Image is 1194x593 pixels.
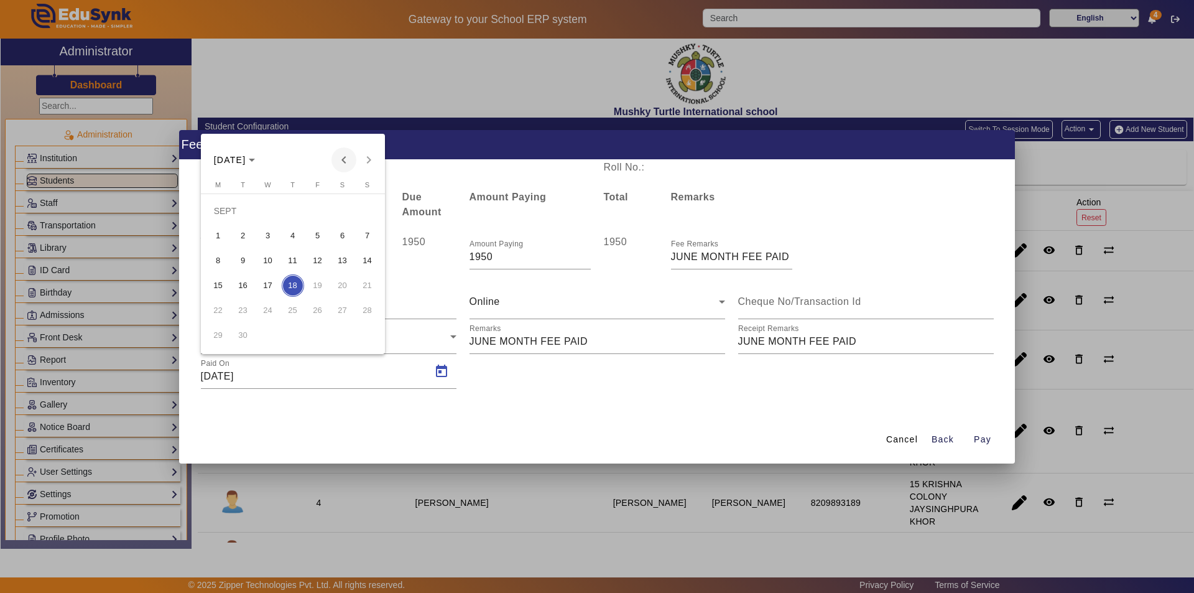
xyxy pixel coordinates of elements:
button: 22 September 2025 [206,298,231,323]
span: 19 [307,274,329,297]
span: [DATE] [214,155,246,165]
span: 7 [356,225,379,247]
button: 24 September 2025 [256,298,280,323]
button: 17 September 2025 [256,273,280,298]
button: 13 September 2025 [330,248,355,273]
button: 28 September 2025 [355,298,380,323]
span: 5 [307,225,329,247]
span: 26 [307,299,329,322]
button: 10 September 2025 [256,248,280,273]
button: 20 September 2025 [330,273,355,298]
span: W [264,181,271,189]
button: 14 September 2025 [355,248,380,273]
span: 22 [207,299,229,322]
span: 30 [232,324,254,347]
button: 7 September 2025 [355,223,380,248]
button: Previous month [331,147,356,172]
button: 15 September 2025 [206,273,231,298]
button: 23 September 2025 [231,298,256,323]
button: 1 September 2025 [206,223,231,248]
td: SEPT [206,198,380,223]
span: 21 [356,274,379,297]
button: 8 September 2025 [206,248,231,273]
span: 9 [232,250,254,272]
span: 20 [331,274,354,297]
button: 19 September 2025 [305,273,330,298]
button: 16 September 2025 [231,273,256,298]
span: 16 [232,274,254,297]
button: 27 September 2025 [330,298,355,323]
button: 25 September 2025 [280,298,305,323]
span: 28 [356,299,379,322]
button: 9 September 2025 [231,248,256,273]
span: 15 [207,274,229,297]
span: 24 [257,299,279,322]
span: 2 [232,225,254,247]
span: F [315,181,320,189]
button: 30 September 2025 [231,323,256,348]
span: 23 [232,299,254,322]
button: 4 September 2025 [280,223,305,248]
button: Choose month and year [209,149,261,171]
button: 21 September 2025 [355,273,380,298]
button: 5 September 2025 [305,223,330,248]
span: 14 [356,250,379,272]
span: T [241,181,245,189]
span: S [365,181,369,189]
span: 1 [207,225,229,247]
span: 8 [207,250,229,272]
span: 17 [257,274,279,297]
span: M [215,181,221,189]
span: 29 [207,324,229,347]
button: 3 September 2025 [256,223,280,248]
span: 12 [307,250,329,272]
span: 4 [282,225,304,247]
button: 29 September 2025 [206,323,231,348]
span: 10 [257,250,279,272]
button: 18 September 2025 [280,273,305,298]
button: 12 September 2025 [305,248,330,273]
span: 11 [282,250,304,272]
span: 13 [331,250,354,272]
span: 3 [257,225,279,247]
button: 11 September 2025 [280,248,305,273]
span: 18 [282,274,304,297]
button: 2 September 2025 [231,223,256,248]
span: T [290,181,295,189]
span: 6 [331,225,354,247]
button: 6 September 2025 [330,223,355,248]
span: 25 [282,299,304,322]
button: 26 September 2025 [305,298,330,323]
span: S [340,181,345,189]
span: 27 [331,299,354,322]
